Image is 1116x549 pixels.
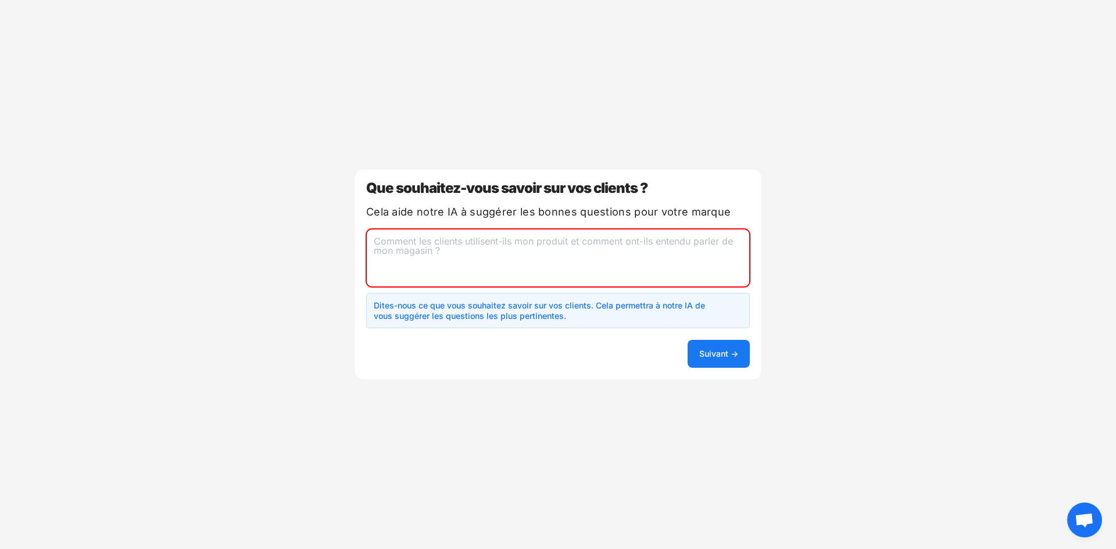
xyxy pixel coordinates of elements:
[699,349,738,358] font: Suivant →
[366,206,731,218] font: Cela aide notre IA à suggérer les bonnes questions pour votre marque
[1067,503,1102,537] div: Ouvrir le chat
[374,300,707,321] font: Dites-nous ce que vous souhaitez savoir sur vos clients. Cela permettra à notre IA de vous suggér...
[366,180,648,196] font: Que souhaitez-vous savoir sur vos clients ?
[688,340,750,368] button: Suivant →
